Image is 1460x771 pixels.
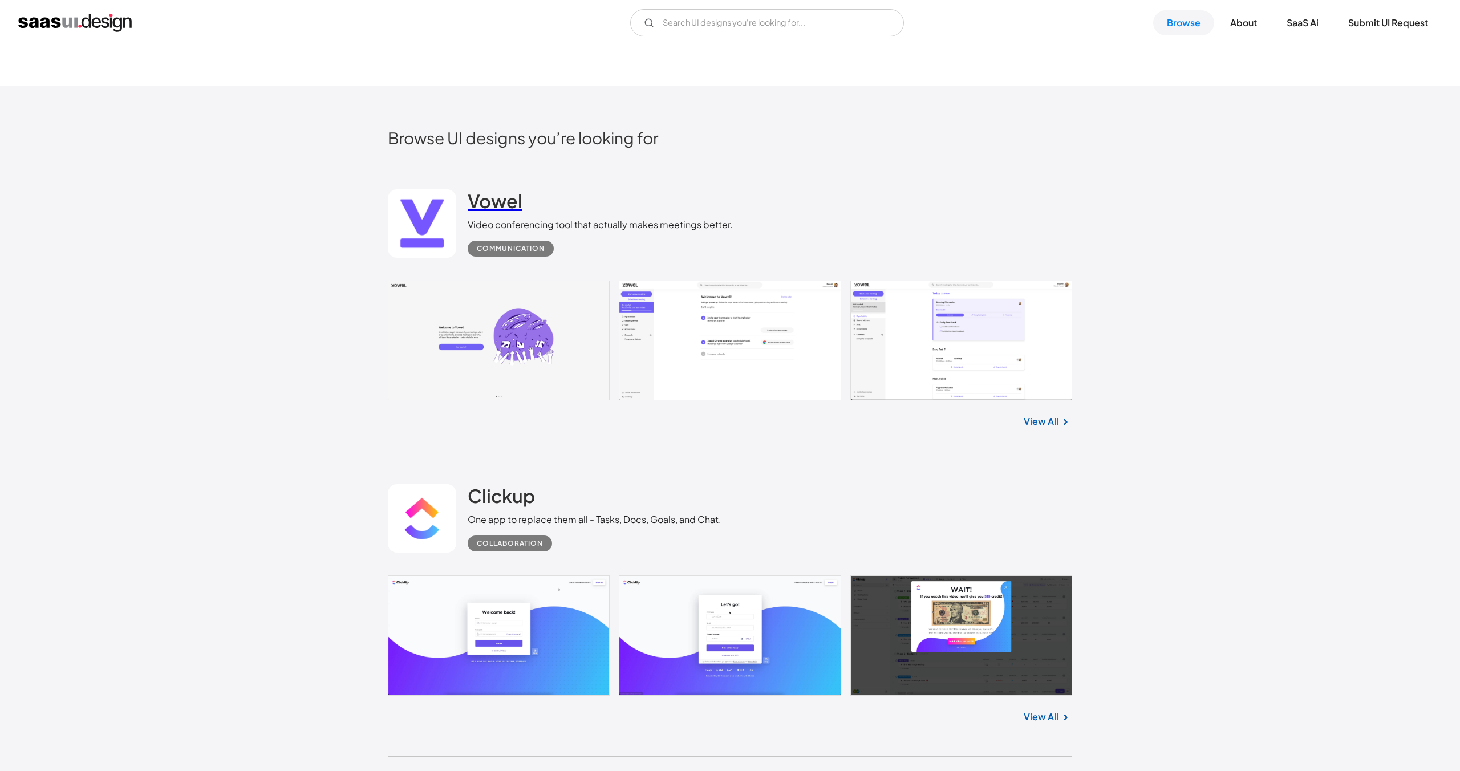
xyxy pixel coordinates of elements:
[477,242,545,255] div: Communication
[630,9,904,36] form: Email Form
[388,128,1072,148] h2: Browse UI designs you’re looking for
[1153,10,1214,35] a: Browse
[630,9,904,36] input: Search UI designs you're looking for...
[468,189,522,212] h2: Vowel
[468,189,522,218] a: Vowel
[1335,10,1442,35] a: Submit UI Request
[1216,10,1271,35] a: About
[1024,710,1058,724] a: View All
[468,484,535,513] a: Clickup
[1024,415,1058,428] a: View All
[468,484,535,507] h2: Clickup
[468,218,733,232] div: Video conferencing tool that actually makes meetings better.
[468,513,721,526] div: One app to replace them all - Tasks, Docs, Goals, and Chat.
[477,537,543,550] div: Collaboration
[1273,10,1332,35] a: SaaS Ai
[18,14,132,32] a: home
